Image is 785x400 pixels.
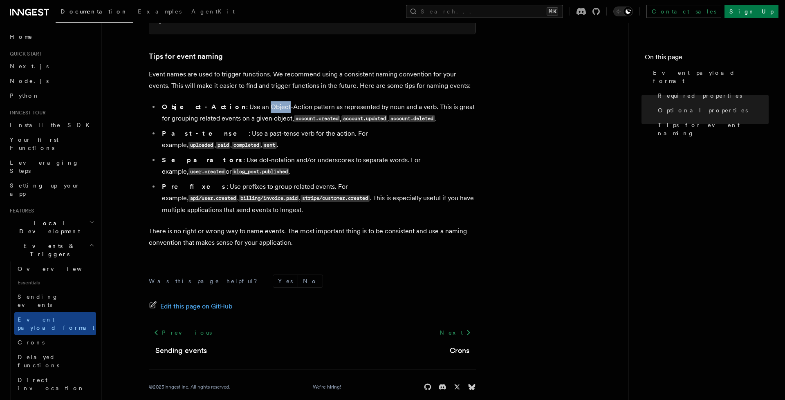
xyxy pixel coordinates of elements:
[61,8,128,15] span: Documentation
[10,78,49,84] span: Node.js
[646,5,721,18] a: Contact sales
[149,277,263,285] p: Was this page helpful?
[155,345,207,356] a: Sending events
[149,226,476,248] p: There is no right or wrong way to name events. The most important thing is to be consistent and u...
[191,8,235,15] span: AgentKit
[18,316,94,331] span: Event payload format
[56,2,133,23] a: Documentation
[658,121,769,137] span: Tips for event naming
[313,384,341,390] a: We're hiring!
[186,2,240,22] a: AgentKit
[341,115,387,122] code: account.updated
[232,168,289,175] code: blog_post.published
[406,5,563,18] button: Search...⌘K
[149,384,230,390] div: © 2025 Inngest Inc. All rights reserved.
[18,354,59,369] span: Delayed functions
[160,301,233,312] span: Edit this page on GitHub
[18,293,58,308] span: Sending events
[14,373,96,396] a: Direct invocation
[10,182,80,197] span: Setting up your app
[188,195,237,202] code: api/user.created
[653,69,769,85] span: Event payload format
[149,51,223,62] a: Tips for event naming
[301,195,369,202] code: stripe/customer.created
[7,88,96,103] a: Python
[655,88,769,103] a: Required properties
[188,142,214,149] code: uploaded
[18,339,45,346] span: Crons
[650,65,769,88] a: Event payload format
[138,8,182,15] span: Examples
[7,242,89,258] span: Events & Triggers
[7,109,46,116] span: Inngest tour
[216,142,230,149] code: paid
[14,312,96,335] a: Event payload format
[655,118,769,141] a: Tips for event naming
[18,266,102,272] span: Overview
[547,7,558,16] kbd: ⌘K
[7,74,96,88] a: Node.js
[7,118,96,132] a: Install the SDK
[7,178,96,201] a: Setting up your app
[7,155,96,178] a: Leveraging Steps
[159,128,476,151] li: : Use a past-tense verb for the action. For example, , , , .
[7,216,96,239] button: Local Development
[7,219,89,235] span: Local Development
[645,52,769,65] h4: On this page
[7,59,96,74] a: Next.js
[7,29,96,44] a: Home
[10,92,40,99] span: Python
[450,345,469,356] a: Crons
[159,181,476,216] li: : Use prefixes to group related events. For example, , , . This is especially useful if you have ...
[7,208,34,214] span: Features
[435,325,476,340] a: Next
[658,92,742,100] span: Required properties
[162,183,227,190] strong: Prefixes
[14,261,96,276] a: Overview
[658,106,748,114] span: Optional properties
[655,103,769,118] a: Optional properties
[389,115,435,122] code: account.deleted
[162,103,246,111] strong: Object-Action
[159,154,476,178] li: : Use dot-notation and/or underscores to separate words. For example, or .
[14,289,96,312] a: Sending events
[613,7,633,16] button: Toggle dark mode
[7,239,96,261] button: Events & Triggers
[149,301,233,312] a: Edit this page on GitHub
[14,276,96,289] span: Essentials
[149,325,216,340] a: Previous
[162,156,243,164] strong: Separators
[162,130,249,137] strong: Past-tense
[232,142,260,149] code: completed
[10,136,58,151] span: Your first Functions
[133,2,186,22] a: Examples
[10,159,79,174] span: Leveraging Steps
[7,132,96,155] a: Your first Functions
[298,275,323,287] button: No
[273,275,298,287] button: Yes
[724,5,778,18] a: Sign Up
[149,69,476,92] p: Event names are used to trigger functions. We recommend using a consistent naming convention for ...
[294,115,340,122] code: account.created
[14,335,96,350] a: Crons
[262,142,277,149] code: sent
[14,350,96,373] a: Delayed functions
[10,122,94,128] span: Install the SDK
[18,377,85,391] span: Direct invocation
[10,63,49,69] span: Next.js
[188,168,226,175] code: user.created
[10,33,33,41] span: Home
[239,195,299,202] code: billing/invoice.paid
[159,101,476,125] li: : Use an Object-Action pattern as represented by noun and a verb. This is great for grouping rela...
[7,51,42,57] span: Quick start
